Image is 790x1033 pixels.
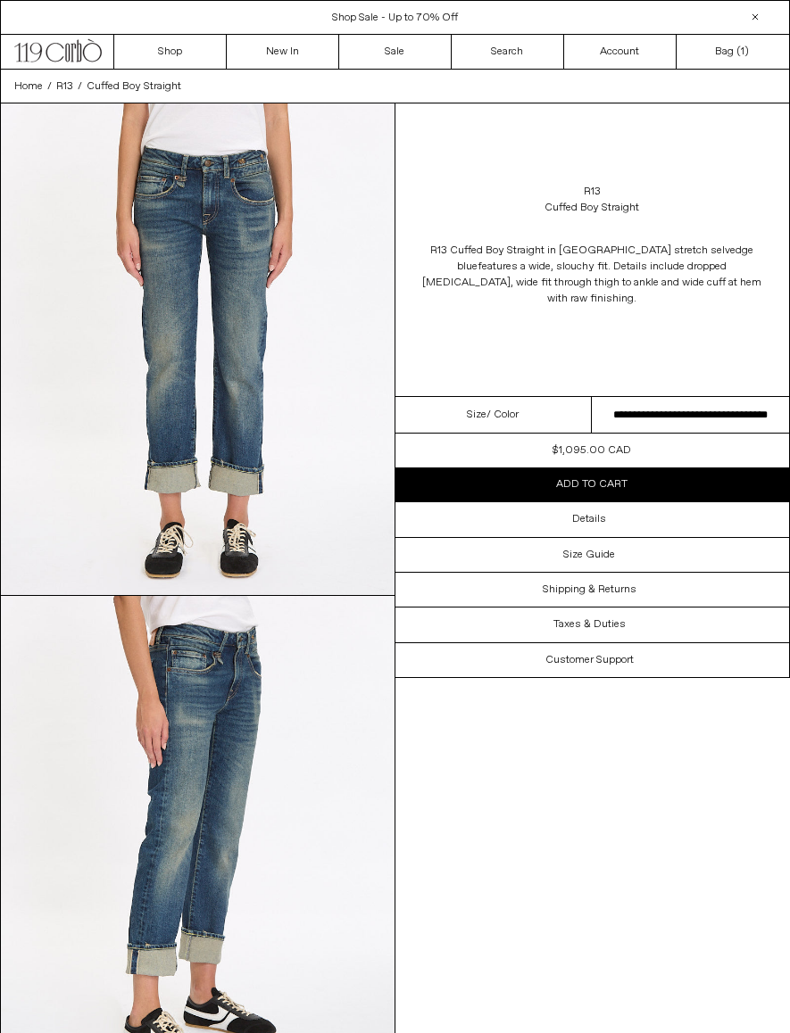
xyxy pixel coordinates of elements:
h3: Customer Support [545,654,634,666]
span: / [47,79,52,95]
span: Home [14,79,43,94]
span: ) [741,44,749,60]
span: / Color [486,407,519,423]
a: Shop [114,35,227,69]
a: New In [227,35,339,69]
h3: Taxes & Duties [553,618,626,631]
span: features a wide, slouchy fit. Details include dropped [MEDICAL_DATA], wide fit through thigh to a... [422,260,761,306]
h3: Size Guide [563,549,615,561]
span: / [78,79,82,95]
img: Corbo-08-16-2515753copy_1800x1800.jpg [1,103,395,595]
a: Account [564,35,677,69]
span: Cuffed Boy Straight [87,79,181,94]
a: Shop Sale - Up to 70% Off [332,11,458,25]
a: Search [452,35,564,69]
span: Size [467,407,486,423]
button: Add to cart [395,467,790,501]
a: Sale [339,35,452,69]
p: R13 Cuffed Boy Straight in [GEOGRAPHIC_DATA] stretch selvedge blue [413,234,770,316]
div: Cuffed Boy Straight [545,200,639,216]
a: R13 [56,79,73,95]
span: R13 [56,79,73,94]
span: Add to cart [556,477,628,492]
span: 1 [741,45,744,59]
a: Cuffed Boy Straight [87,79,181,95]
a: Bag () [677,35,789,69]
h3: Shipping & Returns [543,583,636,596]
div: $1,095.00 CAD [553,442,631,459]
a: R13 [584,184,601,200]
h3: Details [572,513,606,525]
a: Home [14,79,43,95]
